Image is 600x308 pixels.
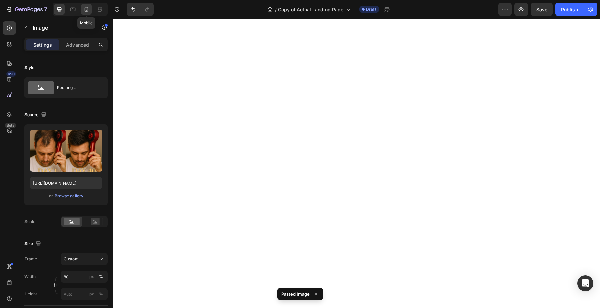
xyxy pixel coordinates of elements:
button: px [97,273,105,281]
button: Save [531,3,553,16]
span: Custom [64,256,79,262]
span: or [49,192,53,200]
p: Advanced [66,41,89,48]
div: % [99,291,103,297]
span: Copy of Actual Landing Page [278,6,343,13]
div: px [89,274,94,280]
label: Height [24,291,37,297]
button: % [88,273,96,281]
div: Source [24,110,48,120]
input: px% [61,288,108,300]
div: Beta [5,123,16,128]
div: Browse gallery [55,193,83,199]
button: Publish [555,3,584,16]
div: Scale [24,219,35,225]
span: Draft [366,6,376,12]
span: / [275,6,277,13]
label: Frame [24,256,37,262]
div: % [99,274,103,280]
p: Settings [33,41,52,48]
div: Size [24,239,42,248]
button: % [88,290,96,298]
p: 7 [44,5,47,13]
span: Save [536,7,547,12]
input: px% [61,271,108,283]
p: Pasted Image [281,291,310,297]
p: Image [33,24,90,32]
button: Custom [61,253,108,265]
button: 7 [3,3,50,16]
div: Publish [561,6,578,13]
div: Undo/Redo [127,3,154,16]
img: preview-image [30,130,102,172]
input: https://example.com/image.jpg [30,177,102,189]
div: Rectangle [57,80,98,95]
div: Open Intercom Messenger [577,275,593,291]
iframe: Design area [113,19,600,308]
button: Browse gallery [54,192,84,199]
div: px [89,291,94,297]
div: 450 [6,71,16,77]
div: Style [24,65,34,71]
label: Width [24,274,36,280]
button: px [97,290,105,298]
